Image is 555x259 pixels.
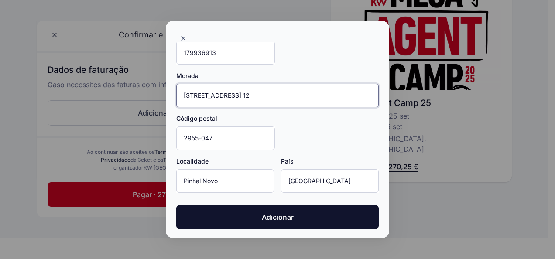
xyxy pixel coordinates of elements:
[281,157,294,166] label: País
[176,126,275,150] input: Código postal
[281,169,379,193] input: País
[176,169,274,193] input: Localidade
[176,84,379,107] input: Morada
[176,205,379,229] button: Adicionar
[262,212,294,222] span: Adicionar
[176,72,199,80] label: Morada
[176,41,275,65] input: NIF
[176,157,209,166] label: Localidade
[176,114,217,123] label: Código postal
